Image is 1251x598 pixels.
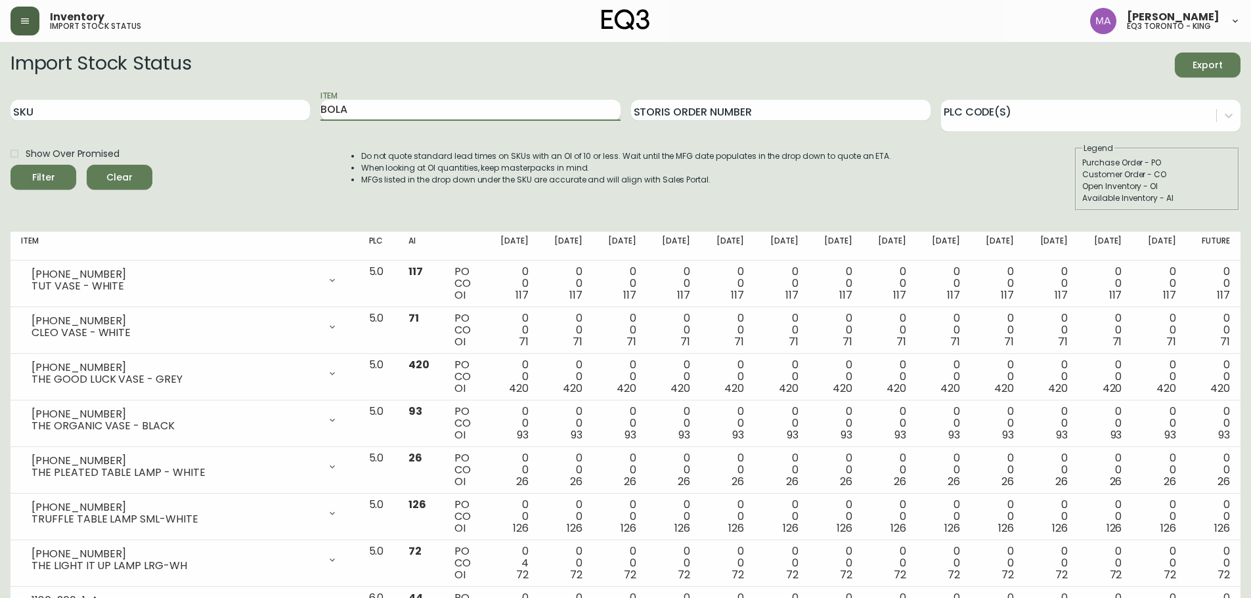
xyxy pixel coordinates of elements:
[1082,192,1232,204] div: Available Inventory - AI
[624,474,636,489] span: 26
[550,312,582,348] div: 0 0
[32,315,319,327] div: [PHONE_NUMBER]
[1035,359,1068,395] div: 0 0
[1110,567,1122,582] span: 72
[1197,545,1230,581] div: 0 0
[32,513,319,525] div: TRUFFLE TABLE LAMP SML-WHITE
[1089,499,1122,534] div: 0 0
[1058,334,1068,349] span: 71
[359,307,398,354] td: 5.0
[496,359,529,395] div: 0 0
[1055,474,1068,489] span: 26
[359,447,398,494] td: 5.0
[359,400,398,447] td: 5.0
[1197,406,1230,441] div: 0 0
[820,545,852,581] div: 0 0
[1052,521,1068,536] span: 126
[809,232,863,261] th: [DATE]
[950,334,960,349] span: 71
[359,232,398,261] th: PLC
[32,374,319,385] div: THE GOOD LUCK VASE - GREY
[550,266,582,301] div: 0 0
[408,264,423,279] span: 117
[873,499,906,534] div: 0 0
[711,499,744,534] div: 0 0
[359,354,398,400] td: 5.0
[1035,406,1068,441] div: 0 0
[570,567,582,582] span: 72
[944,521,960,536] span: 126
[32,548,319,560] div: [PHONE_NUMBER]
[21,266,348,295] div: [PHONE_NUMBER]TUT VASE - WHITE
[1048,381,1068,396] span: 420
[734,334,744,349] span: 71
[711,359,744,395] div: 0 0
[940,381,960,396] span: 420
[1107,521,1122,536] span: 126
[359,540,398,587] td: 5.0
[550,452,582,488] div: 0 0
[621,521,636,536] span: 126
[1214,521,1230,536] span: 126
[981,499,1014,534] div: 0 0
[1089,452,1122,488] div: 0 0
[516,288,529,303] span: 117
[32,467,319,479] div: THE PLEATED TABLE LAMP - WHITE
[21,312,348,341] div: [PHONE_NUMBER]CLEO VASE - WHITE
[32,420,319,432] div: THE ORGANIC VASE - BLACK
[97,169,142,186] span: Clear
[604,312,636,348] div: 0 0
[873,545,906,581] div: 0 0
[1143,359,1175,395] div: 0 0
[873,266,906,301] div: 0 0
[1197,312,1230,348] div: 0 0
[1218,474,1230,489] span: 26
[701,232,755,261] th: [DATE]
[496,406,529,441] div: 0 0
[539,232,593,261] th: [DATE]
[1218,427,1230,442] span: 93
[1220,334,1230,349] span: 71
[670,381,690,396] span: 420
[1143,499,1175,534] div: 0 0
[678,567,690,582] span: 72
[840,567,852,582] span: 72
[765,499,798,534] div: 0 0
[454,499,475,534] div: PO CO
[604,359,636,395] div: 0 0
[927,452,960,488] div: 0 0
[783,521,799,536] span: 126
[927,266,960,301] div: 0 0
[765,406,798,441] div: 0 0
[657,406,690,441] div: 0 0
[26,147,120,161] span: Show Over Promised
[893,288,906,303] span: 117
[948,474,960,489] span: 26
[1055,288,1068,303] span: 117
[820,266,852,301] div: 0 0
[513,521,529,536] span: 126
[454,521,466,536] span: OI
[1175,53,1240,77] button: Export
[11,165,76,190] button: Filter
[678,474,690,489] span: 26
[1089,266,1122,301] div: 0 0
[1035,545,1068,581] div: 0 0
[496,499,529,534] div: 0 0
[550,545,582,581] div: 0 0
[1156,381,1176,396] span: 420
[1089,406,1122,441] div: 0 0
[833,381,852,396] span: 420
[21,359,348,388] div: [PHONE_NUMBER]THE GOOD LUCK VASE - GREY
[1078,232,1132,261] th: [DATE]
[1004,334,1014,349] span: 71
[981,359,1014,395] div: 0 0
[87,165,152,190] button: Clear
[361,174,892,186] li: MFGs listed in the drop down under the SKU are accurate and will align with Sales Portal.
[32,327,319,339] div: CLEO VASE - WHITE
[647,232,701,261] th: [DATE]
[1127,22,1211,30] h5: eq3 toronto - king
[894,567,906,582] span: 72
[32,455,319,467] div: [PHONE_NUMBER]
[657,545,690,581] div: 0 0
